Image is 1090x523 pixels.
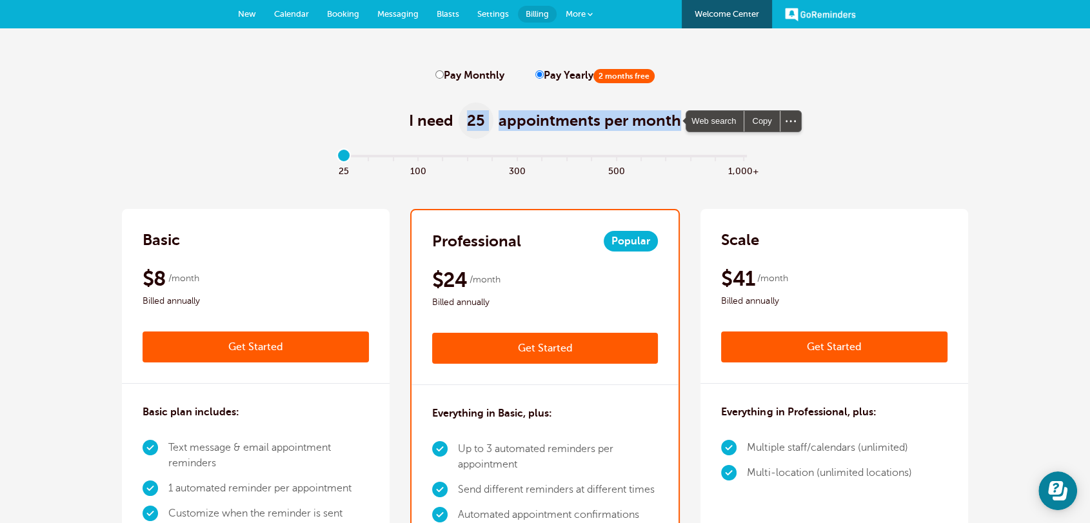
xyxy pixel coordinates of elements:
span: 500 [604,163,628,177]
h2: Professional [432,231,521,252]
span: Booking [327,9,359,19]
span: /month [757,271,788,286]
h2: Scale [721,230,759,250]
span: Billing [526,9,549,19]
li: Text message & email appointment reminders [168,435,369,476]
iframe: Resource center [1038,471,1077,510]
span: Settings [477,9,509,19]
span: Billed annually [143,293,369,309]
label: Pay Monthly [435,70,504,82]
span: 300 [505,163,530,177]
span: 1,000+ [728,163,759,177]
span: More [566,9,586,19]
span: Calendar [274,9,309,19]
span: Web search [686,111,744,132]
input: Pay Yearly2 months free [535,70,544,79]
span: Billed annually [432,295,659,310]
li: 1 automated reminder per appointment [168,476,369,501]
span: Blasts [437,9,459,19]
input: Pay Monthly [435,70,444,79]
span: /month [168,271,199,286]
h2: Basic [143,230,180,250]
span: /month [470,272,500,288]
span: $41 [721,266,755,291]
span: $24 [432,267,468,293]
h3: Everything in Basic, plus: [432,406,552,421]
label: Pay Yearly [535,70,655,82]
li: Up to 3 automated reminders per appointment [458,437,659,477]
a: Get Started [143,331,369,362]
div: Copy [744,111,779,132]
span: New [238,9,256,19]
a: Get Started [721,331,947,362]
a: Billing [518,6,557,23]
span: appointments per month [499,110,681,131]
span: Billed annually [721,293,947,309]
span: Popular [604,231,658,252]
li: Multi-location (unlimited locations) [747,460,911,486]
span: 25 [332,163,356,177]
span: I need [409,110,453,131]
h3: Basic plan includes: [143,404,239,420]
h3: Everything in Professional, plus: [721,404,876,420]
span: 25 [459,103,493,139]
a: Get Started [432,333,659,364]
li: Send different reminders at different times [458,477,659,502]
span: Messaging [377,9,419,19]
span: 100 [406,163,430,177]
span: 2 months free [593,69,655,83]
li: Multiple staff/calendars (unlimited) [747,435,911,460]
span: $8 [143,266,166,291]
